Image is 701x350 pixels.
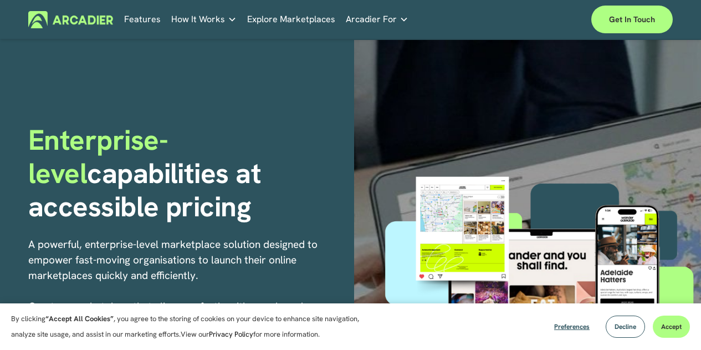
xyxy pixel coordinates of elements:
strong: “Accept All Cookies” [45,314,114,323]
button: Decline [606,316,645,338]
strong: capabilities at accessible pricing [28,155,268,225]
button: Preferences [546,316,598,338]
span: Decline [615,322,636,331]
a: Explore Marketplaces [247,11,335,28]
span: Preferences [554,322,590,331]
span: Arcadier For [346,12,397,27]
span: How It Works [171,12,225,27]
a: Privacy Policy [209,329,253,339]
p: By clicking , you agree to the storing of cookies on your device to enhance site navigation, anal... [11,311,371,342]
img: Arcadier [28,11,113,28]
span: Enterprise-level [28,121,168,191]
span: Accept [661,322,682,331]
a: folder dropdown [171,11,237,28]
button: Accept [653,316,690,338]
a: Features [124,11,161,28]
a: Get in touch [591,6,673,33]
a: folder dropdown [346,11,408,28]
